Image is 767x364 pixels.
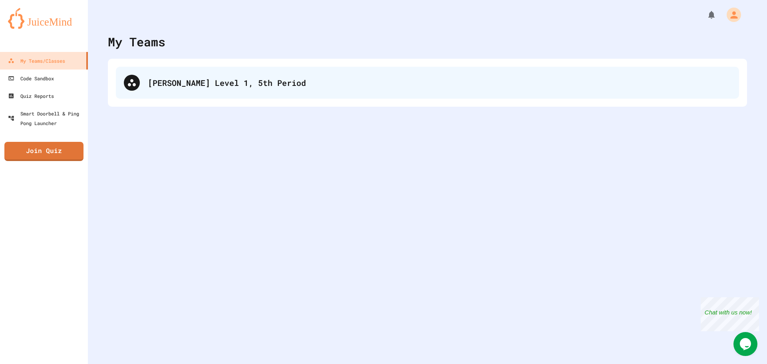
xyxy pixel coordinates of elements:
iframe: chat widget [733,332,759,356]
div: [PERSON_NAME] Level 1, 5th Period [116,67,739,99]
div: Smart Doorbell & Ping Pong Launcher [8,109,85,128]
div: My Teams/Classes [8,56,65,66]
div: My Teams [108,33,165,51]
div: My Notifications [692,8,718,22]
div: Code Sandbox [8,74,54,83]
a: Join Quiz [4,142,83,161]
div: [PERSON_NAME] Level 1, 5th Period [148,77,731,89]
img: logo-orange.svg [8,8,80,29]
div: My Account [718,6,743,24]
div: Quiz Reports [8,91,54,101]
iframe: chat widget [701,297,759,331]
